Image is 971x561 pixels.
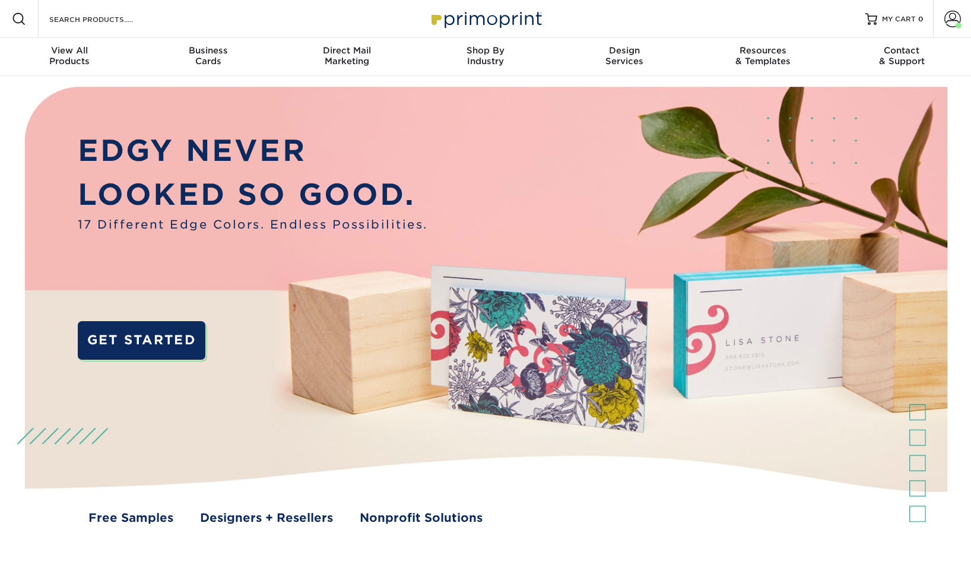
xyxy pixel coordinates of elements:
[416,38,555,76] a: Shop ByIndustry
[832,45,971,66] div: & Support
[277,45,416,56] span: Direct Mail
[88,509,173,527] a: Free Samples
[360,509,483,527] a: Nonprofit Solutions
[694,45,833,56] span: Resources
[555,45,694,56] span: Design
[78,216,428,233] span: 17 Different Edge Colors. Endless Possibilities.
[78,173,428,217] p: LOOKED SO GOOD.
[918,15,924,23] span: 0
[426,6,545,31] img: Primoprint
[277,38,416,76] a: Direct MailMarketing
[78,321,205,360] a: GET STARTED
[78,129,428,173] p: EDGY NEVER
[694,38,833,76] a: Resources& Templates
[416,45,555,66] div: Industry
[555,38,694,76] a: DesignServices
[139,45,278,56] span: Business
[48,12,164,26] input: SEARCH PRODUCTS.....
[555,45,694,66] div: Services
[139,45,278,66] div: Cards
[832,45,971,56] span: Contact
[416,45,555,56] span: Shop By
[694,45,833,66] div: & Templates
[882,14,916,24] span: MY CART
[832,38,971,76] a: Contact& Support
[200,509,333,527] a: Designers + Resellers
[139,38,278,76] a: BusinessCards
[277,45,416,66] div: Marketing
